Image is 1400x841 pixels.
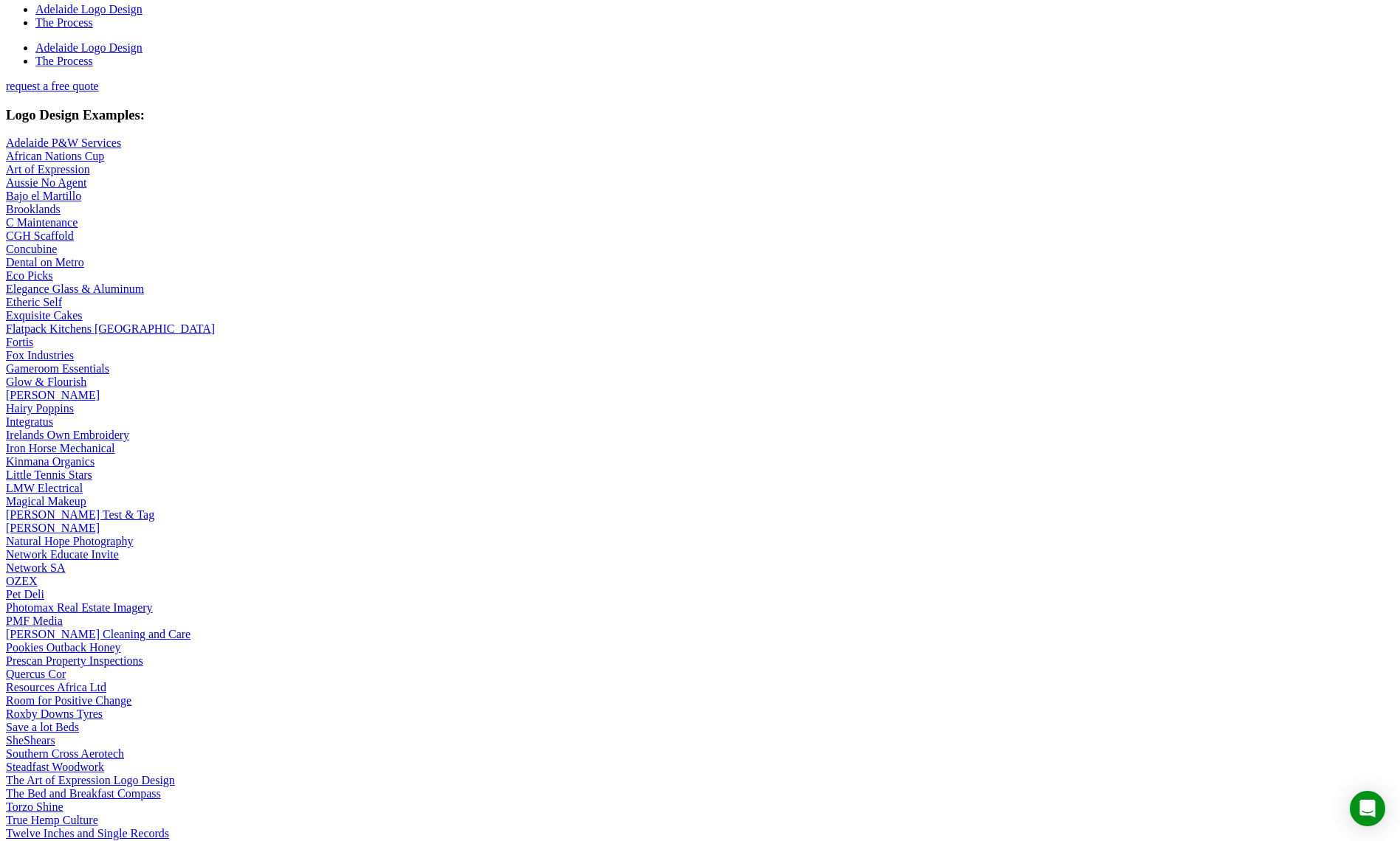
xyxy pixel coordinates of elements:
a: Magical Makeup [6,495,86,508]
a: Iron Horse Mechanical [6,442,115,454]
nav: Menu [6,3,1394,30]
a: Hairy Poppins [6,402,74,415]
a: [PERSON_NAME] [6,522,100,534]
a: Photomax Real Estate Imagery [6,601,153,614]
a: Kinmana Organics [6,455,95,468]
a: Fox Industries [6,349,74,361]
a: Adelaide P&W Services [6,136,121,149]
a: Save a lot Beds [6,721,79,733]
h3: Logo Design Examples: [6,107,1394,123]
a: Gameroom Essentials [6,362,109,375]
a: Network Educate Invite [6,548,119,561]
a: Dental on Metro [6,256,84,269]
a: [PERSON_NAME] Cleaning and Care [6,628,191,640]
a: The Bed and Breakfast Compass [6,787,161,800]
a: Adelaide Logo Design [35,41,143,54]
a: The Art of Expression Logo Design [6,774,175,786]
a: Elegance Glass & Aluminum [6,283,144,295]
a: OZEX [6,575,38,587]
a: Bajo el Martillo [6,190,81,202]
a: Little Tennis Stars [6,468,92,481]
a: Glow & Flourish [6,375,86,388]
a: Etheric Self [6,296,62,308]
a: PMF Media [6,615,63,627]
a: Art of Expression [6,163,90,176]
a: Eco Picks [6,269,53,282]
a: The Process [35,55,93,67]
a: Prescan Property Inspections [6,654,143,667]
a: Network SA [6,561,65,574]
a: Roxby Downs Tyres [6,707,103,720]
a: Twelve Inches and Single Records [6,827,169,840]
a: Brooklands [6,203,61,215]
a: True Hemp Culture [6,814,98,826]
a: Flatpack Kitchens [GEOGRAPHIC_DATA] [6,322,215,335]
a: Integratus [6,415,53,428]
a: African Nations Cup [6,150,104,162]
a: Natural Hope Photography [6,535,133,547]
a: Exquisite Cakes [6,309,83,322]
a: Pet Deli [6,588,44,601]
a: Fortis [6,336,33,348]
a: SheShears [6,734,55,747]
a: Aussie No Agent [6,176,86,189]
a: Irelands Own Embroidery [6,429,129,441]
div: Open Intercom Messenger [1350,791,1385,826]
a: Pookies Outback Honey [6,641,121,654]
a: Southern Cross Aerotech [6,747,124,760]
a: The Process [35,16,93,29]
a: Steadfast Woodwork [6,761,104,773]
a: Torzo Shine [6,800,64,813]
a: Room for Positive Change [6,694,131,707]
a: LMW Electrical [6,482,83,494]
a: Adelaide Logo Design [35,3,143,15]
a: [PERSON_NAME] Test & Tag [6,508,154,521]
a: Concubine [6,243,57,255]
a: C Maintenance [6,216,78,229]
a: CGH Scaffold [6,229,74,242]
a: [PERSON_NAME] [6,389,100,401]
a: Quercus Cor [6,668,66,680]
a: Resources Africa Ltd [6,681,106,693]
a: request a free quote [6,80,99,92]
